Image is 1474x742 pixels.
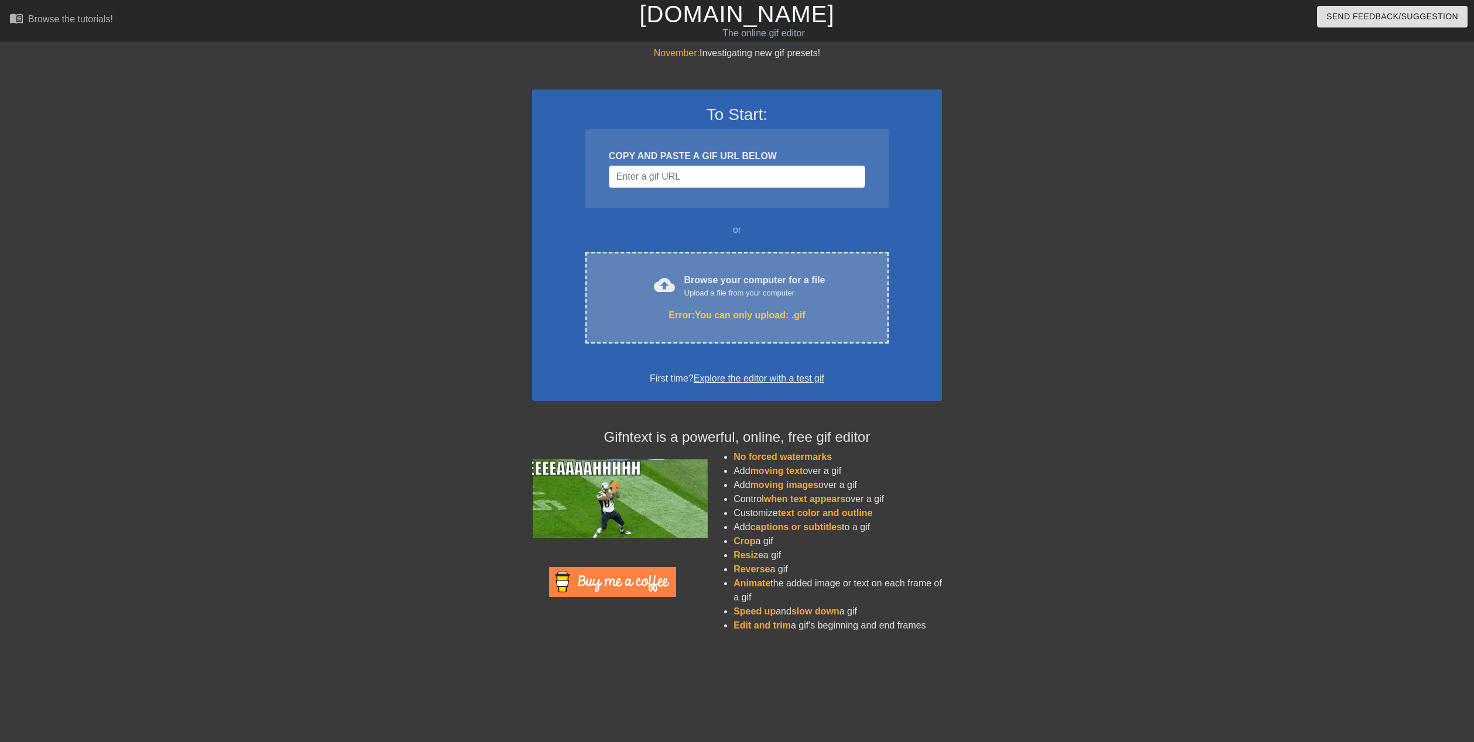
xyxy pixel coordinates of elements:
[694,373,824,383] a: Explore the editor with a test gif
[778,508,873,518] span: text color and outline
[733,548,942,562] li: a gif
[639,1,834,27] a: [DOMAIN_NAME]
[733,534,942,548] li: a gif
[733,520,942,534] li: Add to a gif
[791,606,839,616] span: slow down
[733,578,770,588] span: Animate
[733,452,832,462] span: No forced watermarks
[28,14,113,24] div: Browse the tutorials!
[733,564,770,574] span: Reverse
[532,429,942,446] h4: Gifntext is a powerful, online, free gif editor
[610,308,864,322] div: Error: You can only upload: .gif
[750,480,818,490] span: moving images
[733,604,942,619] li: and a gif
[9,11,113,29] a: Browse the tutorials!
[733,536,755,546] span: Crop
[1326,9,1458,24] span: Send Feedback/Suggestion
[1317,6,1468,28] button: Send Feedback/Suggestion
[750,466,803,476] span: moving text
[547,105,927,125] h3: To Start:
[532,459,708,538] img: football_small.gif
[733,464,942,478] li: Add over a gif
[750,522,842,532] span: captions or subtitles
[609,166,865,188] input: Username
[497,26,1030,40] div: The online gif editor
[547,372,927,386] div: First time?
[733,562,942,576] li: a gif
[9,11,23,25] span: menu_book
[733,619,942,633] li: a gif's beginning and end frames
[684,273,825,299] div: Browse your computer for a file
[733,606,776,616] span: Speed up
[609,149,865,163] div: COPY AND PASTE A GIF URL BELOW
[532,46,942,60] div: Investigating new gif presets!
[654,274,675,296] span: cloud_upload
[733,506,942,520] li: Customize
[733,550,763,560] span: Resize
[549,567,676,597] img: Buy Me A Coffee
[733,478,942,492] li: Add over a gif
[684,287,825,299] div: Upload a file from your computer
[733,492,942,506] li: Control over a gif
[654,48,700,58] span: November:
[764,494,846,504] span: when text appears
[563,223,911,237] div: or
[733,620,791,630] span: Edit and trim
[733,576,942,604] li: the added image or text on each frame of a gif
